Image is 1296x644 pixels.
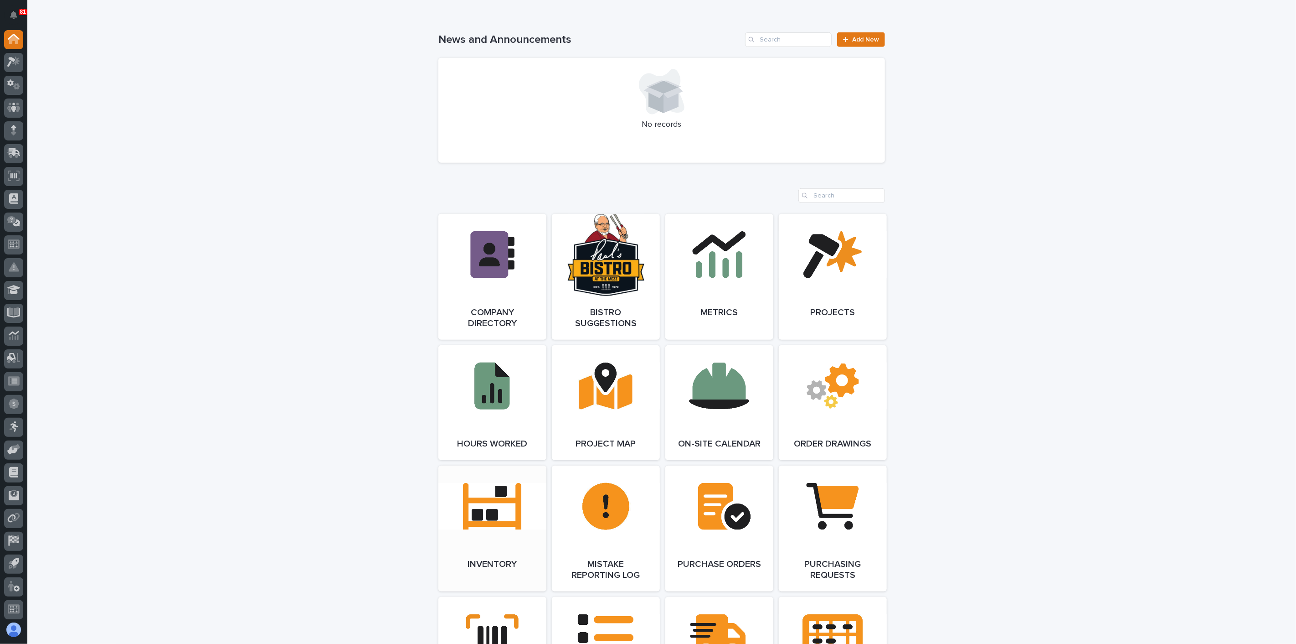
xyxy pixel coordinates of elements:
[779,214,887,340] a: Projects
[11,11,23,26] div: Notifications81
[779,466,887,592] a: Purchasing Requests
[779,345,887,460] a: Order Drawings
[745,32,832,47] input: Search
[552,345,660,460] a: Project Map
[4,5,23,25] button: Notifications
[665,345,773,460] a: On-Site Calendar
[20,9,26,15] p: 81
[449,120,874,130] p: No records
[438,214,546,340] a: Company Directory
[438,466,546,592] a: Inventory
[798,188,885,203] input: Search
[665,214,773,340] a: Metrics
[4,620,23,639] button: users-avatar
[438,345,546,460] a: Hours Worked
[438,33,741,47] h1: News and Announcements
[837,32,885,47] a: Add New
[852,36,879,43] span: Add New
[665,466,773,592] a: Purchase Orders
[552,214,660,340] a: Bistro Suggestions
[552,466,660,592] a: Mistake Reporting Log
